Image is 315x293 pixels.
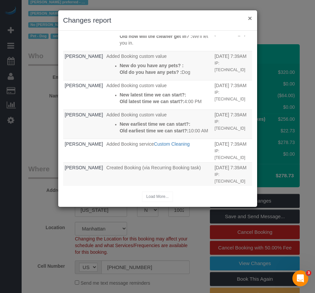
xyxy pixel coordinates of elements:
a: [PERSON_NAME] [65,54,103,59]
td: When [213,109,252,139]
strong: Old earliest time we can start?: [120,128,189,133]
a: [PERSON_NAME] [65,83,103,88]
td: When [213,80,252,109]
small: IP: [TECHNICAL_ID] [215,172,245,184]
strong: Old latest time we can start?: [120,99,185,104]
small: IP: [TECHNICAL_ID] [215,119,245,131]
a: [PERSON_NAME] [65,112,103,117]
td: Who [63,80,105,109]
small: IP: [TECHNICAL_ID] [215,90,245,101]
small: IP: [TECHNICAL_ID] [215,61,245,72]
span: Added Booking service [106,141,154,147]
td: What [105,109,213,139]
span: Created Booking (via Recurring Booking task) [106,165,201,170]
td: Who [63,51,105,80]
a: [PERSON_NAME] [65,165,103,170]
strong: New latest time we can start?: [120,92,186,97]
span: Added Booking custom value [106,54,167,59]
td: What [105,162,213,186]
p: Dog [120,69,211,75]
p: We'll let you in. [120,33,211,46]
td: When [213,139,252,162]
td: Who [63,109,105,139]
button: × [248,15,252,22]
strong: New earliest time we can start?: [120,121,190,127]
td: Who [63,162,105,186]
a: [PERSON_NAME] [65,141,103,147]
span: Added Booking custom value [106,112,167,117]
p: 4:00 PM [120,98,211,105]
sui-modal: Changes report [58,10,257,207]
iframe: Intercom live chat [292,270,308,286]
td: When [213,162,252,186]
td: When [213,51,252,80]
span: 3 [306,270,311,276]
h3: Changes report [63,15,252,25]
td: What [105,139,213,162]
strong: New do you have any pets? : [120,63,184,68]
strong: Old do you have any pets? : [120,70,182,75]
strong: Old how will the cleaner get in? : [120,34,192,39]
td: What [105,51,213,80]
span: Added Booking custom value [106,83,167,88]
p: 10:00 AM [120,127,211,134]
td: What [105,80,213,109]
td: Who [63,139,105,162]
small: IP: [TECHNICAL_ID] [215,25,245,36]
a: Custom Cleaning [154,141,190,147]
small: IP: [TECHNICAL_ID] [215,149,245,160]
